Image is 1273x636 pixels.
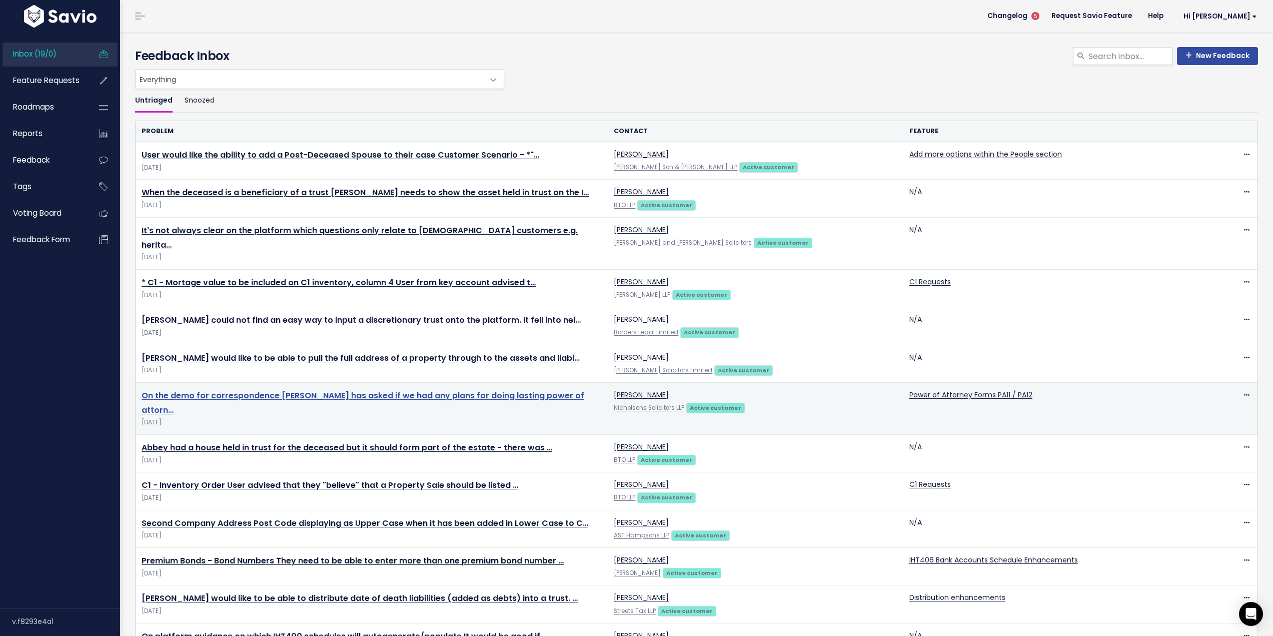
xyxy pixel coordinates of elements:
[718,366,769,374] strong: Active customer
[614,479,669,489] a: [PERSON_NAME]
[903,217,1198,269] td: N/A
[909,277,951,287] a: C1 Requests
[663,567,721,577] a: Active customer
[142,187,589,198] a: When the deceased is a beneficiary of a trust [PERSON_NAME] needs to show the asset held in trust...
[614,163,737,171] a: [PERSON_NAME] Son & [PERSON_NAME] LLP
[909,479,951,489] a: C1 Requests
[614,442,669,452] a: [PERSON_NAME]
[671,530,729,540] a: Active customer
[3,122,83,145] a: Reports
[13,155,50,165] span: Feedback
[142,365,602,376] span: [DATE]
[903,121,1198,142] th: Feature
[1239,602,1263,626] div: Open Intercom Messenger
[675,531,726,539] strong: Active customer
[614,555,669,565] a: [PERSON_NAME]
[614,517,669,527] a: [PERSON_NAME]
[142,314,581,326] a: [PERSON_NAME] could not find an easy way to input a discretionary trust onto the platform. It fel...
[142,225,578,251] a: It's not always clear on the platform which questions only relate to [DEMOGRAPHIC_DATA] customers...
[903,307,1198,345] td: N/A
[142,290,602,301] span: [DATE]
[614,201,635,209] a: BTO LLP
[13,208,62,218] span: Voting Board
[3,96,83,119] a: Roadmaps
[3,202,83,225] a: Voting Board
[686,402,744,412] a: Active customer
[641,493,692,501] strong: Active customer
[142,442,552,453] a: Abbey had a house held in trust for the deceased but it should form part of the estate - there was …
[614,149,669,159] a: [PERSON_NAME]
[1087,47,1173,65] input: Search inbox...
[641,456,692,464] strong: Active customer
[987,13,1027,20] span: Changelog
[637,492,695,502] a: Active customer
[614,456,635,464] a: BTO LLP
[142,352,580,364] a: [PERSON_NAME] would like to be able to pull the full address of a property through to the assets ...
[13,181,32,192] span: Tags
[903,180,1198,217] td: N/A
[614,569,661,577] a: [PERSON_NAME]
[136,70,484,89] span: Everything
[903,345,1198,382] td: N/A
[614,493,635,501] a: BTO LLP
[142,328,602,338] span: [DATE]
[142,592,578,604] a: [PERSON_NAME] would like to be able to distribute date of death liabilities (added as debts) into...
[909,390,1032,400] a: Power of Attorney Forms PA11 / PA12
[757,239,809,247] strong: Active customer
[142,252,602,263] span: [DATE]
[739,162,797,172] a: Active customer
[676,291,727,299] strong: Active customer
[142,417,602,428] span: [DATE]
[12,608,120,634] div: v.f8293e4a1
[680,327,738,337] a: Active customer
[614,225,669,235] a: [PERSON_NAME]
[185,89,215,113] a: Snoozed
[142,479,518,491] a: C1 - Inventory Order User advised that they "believe" that a Property Sale should be listed …
[608,121,903,142] th: Contact
[1031,12,1039,20] span: 5
[3,43,83,66] a: Inbox (19/0)
[142,390,584,416] a: On the demo for correspondence [PERSON_NAME] has asked if we had any plans for doing lasting powe...
[754,237,812,247] a: Active customer
[614,328,678,336] a: Borders Legal Limited
[637,200,695,210] a: Active customer
[614,352,669,362] a: [PERSON_NAME]
[22,5,99,28] img: logo-white.9d6f32f41409.svg
[661,607,713,615] strong: Active customer
[142,568,602,579] span: [DATE]
[714,365,772,375] a: Active customer
[614,187,669,197] a: [PERSON_NAME]
[1183,13,1257,20] span: Hi [PERSON_NAME]
[142,606,602,616] span: [DATE]
[614,314,669,324] a: [PERSON_NAME]
[142,277,536,288] a: * C1 - Mortage value to be included on C1 inventory, column 4 User from key account advised t…
[743,163,794,171] strong: Active customer
[135,47,1258,65] h4: Feedback Inbox
[142,530,602,541] span: [DATE]
[135,89,1258,113] ul: Filter feature requests
[142,555,564,566] a: Premium Bonds - Bond Numbers They need to be able to enter more than one premium bond number …
[614,291,670,299] a: [PERSON_NAME] LLP
[903,434,1198,472] td: N/A
[136,121,608,142] th: Problem
[3,69,83,92] a: Feature Requests
[13,234,70,245] span: Feedback form
[142,149,539,161] a: User would like the ability to add a Post-Deceased Spouse to their case Customer Scenario - *"…
[135,89,173,113] a: Untriaged
[1171,9,1265,24] a: Hi [PERSON_NAME]
[1140,9,1171,24] a: Help
[3,175,83,198] a: Tags
[672,289,730,299] a: Active customer
[142,200,602,211] span: [DATE]
[3,149,83,172] a: Feedback
[13,75,80,86] span: Feature Requests
[614,366,712,374] a: [PERSON_NAME] Solicitors Limited
[142,455,602,466] span: [DATE]
[690,404,741,412] strong: Active customer
[614,277,669,287] a: [PERSON_NAME]
[666,569,718,577] strong: Active customer
[614,607,656,615] a: Streets Tax LLP
[142,163,602,173] span: [DATE]
[142,517,588,529] a: Second Company Address Post Code displaying as Upper Case when it has been added in Lower Case to C…
[13,128,43,139] span: Reports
